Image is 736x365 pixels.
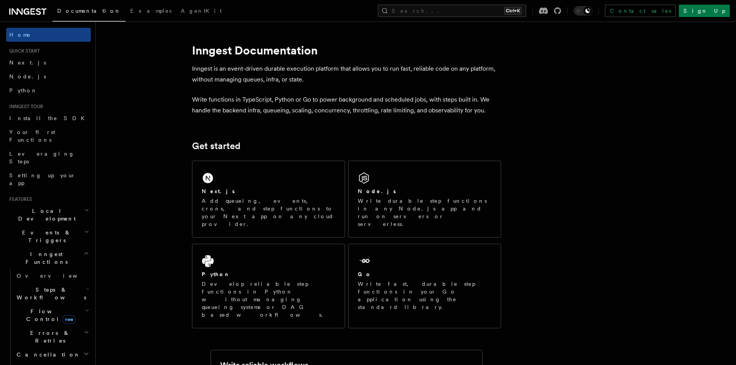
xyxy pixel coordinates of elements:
[130,8,172,14] span: Examples
[6,83,91,97] a: Python
[6,207,84,222] span: Local Development
[6,147,91,168] a: Leveraging Steps
[14,307,85,323] span: Flow Control
[14,269,91,283] a: Overview
[192,94,501,116] p: Write functions in TypeScript, Python or Go to power background and scheduled jobs, with steps bu...
[17,273,96,279] span: Overview
[6,247,91,269] button: Inngest Functions
[6,111,91,125] a: Install the SDK
[504,7,522,15] kbd: Ctrl+K
[358,187,396,195] h2: Node.js
[192,63,501,85] p: Inngest is an event-driven durable execution platform that allows you to run fast, reliable code ...
[63,315,75,324] span: new
[14,348,91,362] button: Cancellation
[9,59,46,66] span: Next.js
[181,8,222,14] span: AgentKit
[358,270,372,278] h2: Go
[574,6,592,15] button: Toggle dark mode
[6,229,84,244] span: Events & Triggers
[14,351,80,358] span: Cancellation
[348,244,501,328] a: GoWrite fast, durable step functions in your Go application using the standard library.
[14,326,91,348] button: Errors & Retries
[192,244,345,328] a: PythonDevelop reliable step functions in Python without managing queueing systems or DAG based wo...
[6,204,91,226] button: Local Development
[6,48,40,54] span: Quick start
[358,197,491,228] p: Write durable step functions in any Node.js app and run on servers or serverless.
[9,31,31,39] span: Home
[6,70,91,83] a: Node.js
[9,129,55,143] span: Your first Functions
[348,161,501,238] a: Node.jsWrite durable step functions in any Node.js app and run on servers or serverless.
[605,5,676,17] a: Contact sales
[6,56,91,70] a: Next.js
[176,2,226,21] a: AgentKit
[6,196,32,202] span: Features
[9,172,76,186] span: Setting up your app
[6,28,91,42] a: Home
[9,73,46,80] span: Node.js
[202,197,335,228] p: Add queueing, events, crons, and step functions to your Next app on any cloud provider.
[378,5,526,17] button: Search...Ctrl+K
[192,141,240,151] a: Get started
[53,2,126,22] a: Documentation
[6,168,91,190] a: Setting up your app
[192,161,345,238] a: Next.jsAdd queueing, events, crons, and step functions to your Next app on any cloud provider.
[202,280,335,319] p: Develop reliable step functions in Python without managing queueing systems or DAG based workflows.
[6,125,91,147] a: Your first Functions
[358,280,491,311] p: Write fast, durable step functions in your Go application using the standard library.
[6,104,43,110] span: Inngest tour
[202,270,230,278] h2: Python
[192,43,501,57] h1: Inngest Documentation
[14,283,91,304] button: Steps & Workflows
[9,151,75,165] span: Leveraging Steps
[6,226,91,247] button: Events & Triggers
[202,187,235,195] h2: Next.js
[14,304,91,326] button: Flow Controlnew
[14,329,84,345] span: Errors & Retries
[126,2,176,21] a: Examples
[9,87,37,93] span: Python
[57,8,121,14] span: Documentation
[14,286,86,301] span: Steps & Workflows
[6,250,83,266] span: Inngest Functions
[9,115,89,121] span: Install the SDK
[679,5,730,17] a: Sign Up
